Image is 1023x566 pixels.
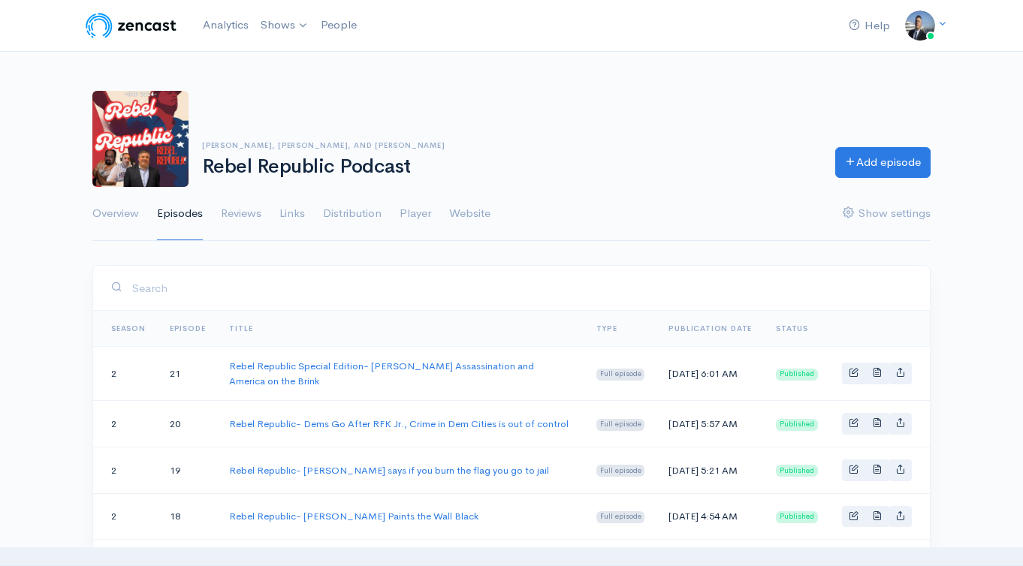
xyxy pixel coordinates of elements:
td: 19 [158,447,218,493]
a: Type [596,324,617,333]
a: Show settings [843,187,931,241]
a: Overview [92,187,139,241]
div: Basic example [842,413,912,435]
input: Search [131,272,912,303]
span: Published [776,511,818,523]
a: Add episode [835,147,931,178]
span: Full episode [596,369,645,381]
div: Basic example [842,363,912,384]
td: [DATE] 6:01 AM [656,347,764,401]
td: 2 [93,401,158,447]
td: 2 [93,447,158,493]
a: Episode [170,324,206,333]
h6: [PERSON_NAME], [PERSON_NAME], and [PERSON_NAME] [202,141,817,149]
span: Full episode [596,511,645,523]
span: Published [776,369,818,381]
span: Published [776,465,818,477]
a: Rebel Republic- Dems Go After RFK Jr., Crime in Dem Cities is out of control [229,417,569,430]
a: Help [843,10,896,42]
a: Shows [255,9,315,42]
a: Episodes [157,187,203,241]
span: Status [776,324,808,333]
a: Rebel Republic- [PERSON_NAME] Paints the Wall Black [229,510,478,522]
a: Rebel Republic- [PERSON_NAME] says if you burn the flag you go to jail [229,464,549,477]
a: Website [449,187,490,241]
a: Publication date [668,324,752,333]
td: [DATE] 5:21 AM [656,447,764,493]
a: Season [111,324,146,333]
img: ... [905,11,935,41]
span: Published [776,419,818,431]
a: Distribution [323,187,382,241]
a: Reviews [221,187,261,241]
td: 18 [158,493,218,540]
td: [DATE] 4:54 AM [656,493,764,540]
a: Title [229,324,252,333]
a: Rebel Republic Special Edition- [PERSON_NAME] Assassination and America on the Brink [229,360,534,387]
td: [DATE] 5:57 AM [656,401,764,447]
div: Basic example [842,506,912,528]
img: ZenCast Logo [83,11,179,41]
td: 2 [93,493,158,540]
div: Basic example [842,459,912,481]
a: People [315,9,363,41]
a: Player [400,187,431,241]
td: 21 [158,347,218,401]
span: Full episode [596,419,645,431]
a: Analytics [197,9,255,41]
span: Full episode [596,465,645,477]
iframe: gist-messenger-bubble-iframe [972,515,1008,551]
a: Links [279,187,305,241]
td: 20 [158,401,218,447]
h1: Rebel Republic Podcast [202,156,817,178]
td: 2 [93,347,158,401]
